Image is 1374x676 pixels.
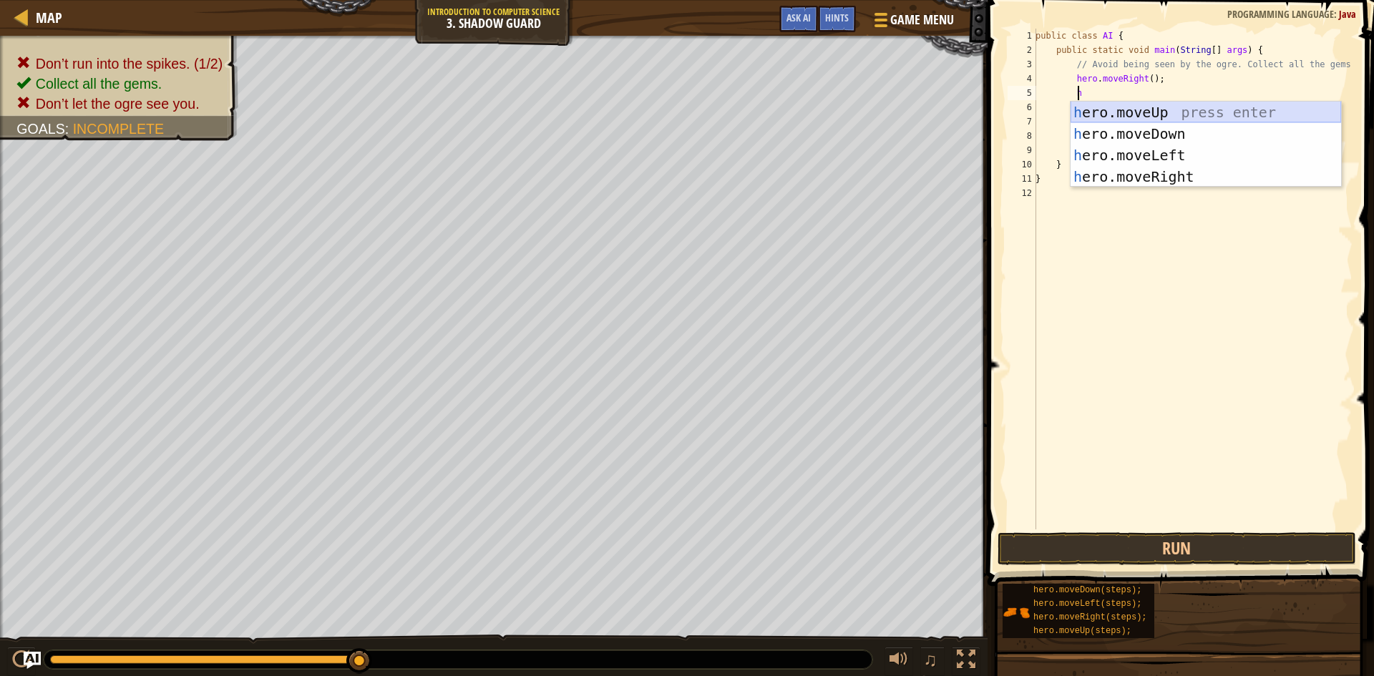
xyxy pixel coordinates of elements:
[1339,7,1356,21] span: Java
[16,121,65,137] span: Goals
[779,6,818,32] button: Ask AI
[885,647,913,676] button: Adjust volume
[923,649,937,670] span: ♫
[1008,100,1036,114] div: 6
[1008,57,1036,72] div: 3
[36,8,62,27] span: Map
[1033,612,1146,622] span: hero.moveRight(steps);
[1008,86,1036,100] div: 5
[7,647,36,676] button: Ctrl + P: Play
[36,76,162,92] span: Collect all the gems.
[1008,143,1036,157] div: 9
[65,121,73,137] span: :
[920,647,945,676] button: ♫
[16,74,223,94] li: Collect all the gems.
[1033,626,1131,636] span: hero.moveUp(steps);
[786,11,811,24] span: Ask AI
[1008,72,1036,86] div: 4
[1008,43,1036,57] div: 2
[1008,129,1036,143] div: 8
[1008,29,1036,43] div: 1
[36,56,223,72] span: Don’t run into the spikes. (1/2)
[1033,599,1141,609] span: hero.moveLeft(steps);
[1008,186,1036,200] div: 12
[16,54,223,74] li: Don’t run into the spikes.
[1008,172,1036,186] div: 11
[1033,585,1141,595] span: hero.moveDown(steps);
[24,652,41,669] button: Ask AI
[1227,7,1334,21] span: Programming language
[1003,599,1030,626] img: portrait.png
[890,11,954,29] span: Game Menu
[825,11,849,24] span: Hints
[29,8,62,27] a: Map
[1008,114,1036,129] div: 7
[1334,7,1339,21] span: :
[1008,157,1036,172] div: 10
[73,121,164,137] span: Incomplete
[863,6,963,39] button: Game Menu
[952,647,980,676] button: Toggle fullscreen
[16,94,223,114] li: Don’t let the ogre see you.
[36,96,200,112] span: Don’t let the ogre see you.
[998,532,1356,565] button: Run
